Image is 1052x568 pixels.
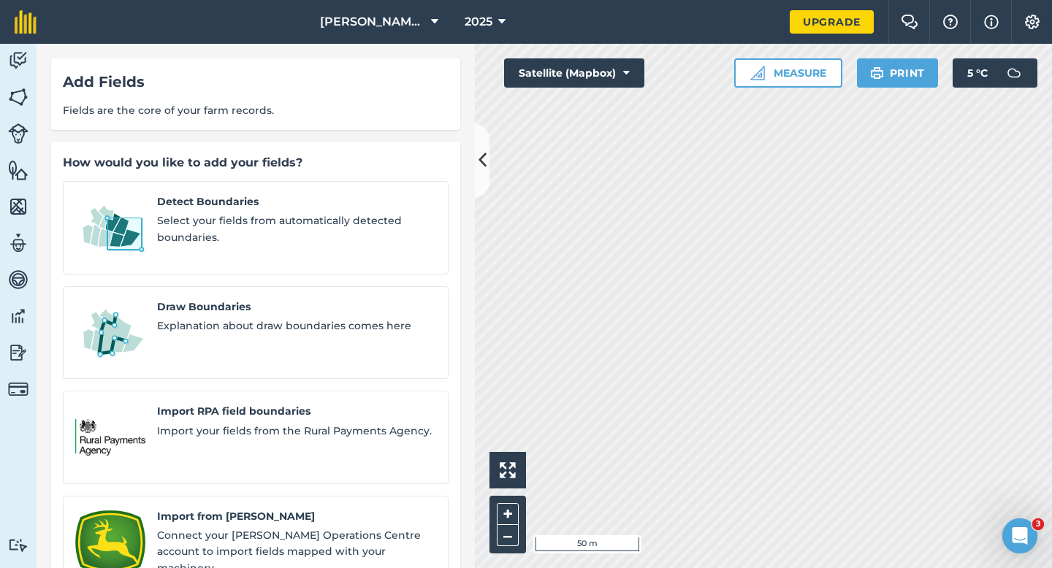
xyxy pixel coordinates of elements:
[1002,518,1037,553] iframe: Intercom live chat
[75,403,145,472] img: Import RPA field boundaries
[8,196,28,218] img: svg+xml;base64,PHN2ZyB4bWxucz0iaHR0cDovL3d3dy53My5vcmcvMjAwMC9zdmciIHdpZHRoPSI1NiIgaGVpZ2h0PSI2MC...
[790,10,874,34] a: Upgrade
[500,462,516,478] img: Four arrows, one pointing top left, one top right, one bottom right and the last bottom left
[8,232,28,254] img: svg+xml;base64,PD94bWwgdmVyc2lvbj0iMS4wIiBlbmNvZGluZz0idXRmLTgiPz4KPCEtLSBHZW5lcmF0b3I6IEFkb2JlIE...
[984,13,999,31] img: svg+xml;base64,PHN2ZyB4bWxucz0iaHR0cDovL3d3dy53My5vcmcvMjAwMC9zdmciIHdpZHRoPSIxNyIgaGVpZ2h0PSIxNy...
[999,58,1029,88] img: svg+xml;base64,PD94bWwgdmVyc2lvbj0iMS4wIiBlbmNvZGluZz0idXRmLTgiPz4KPCEtLSBHZW5lcmF0b3I6IEFkb2JlIE...
[870,64,884,82] img: svg+xml;base64,PHN2ZyB4bWxucz0iaHR0cDovL3d3dy53My5vcmcvMjAwMC9zdmciIHdpZHRoPSIxOSIgaGVpZ2h0PSIyNC...
[63,391,449,484] a: Import RPA field boundariesImport RPA field boundariesImport your fields from the Rural Payments ...
[942,15,959,29] img: A question mark icon
[8,538,28,552] img: svg+xml;base64,PD94bWwgdmVyc2lvbj0iMS4wIiBlbmNvZGluZz0idXRmLTgiPz4KPCEtLSBHZW5lcmF0b3I6IEFkb2JlIE...
[157,299,436,315] span: Draw Boundaries
[497,503,519,525] button: +
[157,403,436,419] span: Import RPA field boundaries
[8,86,28,108] img: svg+xml;base64,PHN2ZyB4bWxucz0iaHR0cDovL3d3dy53My5vcmcvMjAwMC9zdmciIHdpZHRoPSI1NiIgaGVpZ2h0PSI2MC...
[63,181,449,275] a: Detect BoundariesDetect BoundariesSelect your fields from automatically detected boundaries.
[465,13,492,31] span: 2025
[63,70,449,93] div: Add Fields
[8,305,28,327] img: svg+xml;base64,PD94bWwgdmVyc2lvbj0iMS4wIiBlbmNvZGluZz0idXRmLTgiPz4KPCEtLSBHZW5lcmF0b3I6IEFkb2JlIE...
[967,58,988,88] span: 5 ° C
[157,508,436,524] span: Import from [PERSON_NAME]
[8,159,28,181] img: svg+xml;base64,PHN2ZyB4bWxucz0iaHR0cDovL3d3dy53My5vcmcvMjAwMC9zdmciIHdpZHRoPSI1NiIgaGVpZ2h0PSI2MC...
[320,13,425,31] span: [PERSON_NAME] Farming LTD
[734,58,842,88] button: Measure
[75,299,145,367] img: Draw Boundaries
[63,153,449,172] div: How would you like to add your fields?
[8,342,28,364] img: svg+xml;base64,PD94bWwgdmVyc2lvbj0iMS4wIiBlbmNvZGluZz0idXRmLTgiPz4KPCEtLSBHZW5lcmF0b3I6IEFkb2JlIE...
[157,212,436,245] span: Select your fields from automatically detected boundaries.
[8,269,28,291] img: svg+xml;base64,PD94bWwgdmVyc2lvbj0iMS4wIiBlbmNvZGluZz0idXRmLTgiPz4KPCEtLSBHZW5lcmF0b3I6IEFkb2JlIE...
[63,286,449,380] a: Draw BoundariesDraw BoundariesExplanation about draw boundaries comes here
[157,423,436,439] span: Import your fields from the Rural Payments Agency.
[901,15,918,29] img: Two speech bubbles overlapping with the left bubble in the forefront
[63,102,449,118] span: Fields are the core of your farm records.
[157,318,436,334] span: Explanation about draw boundaries comes here
[857,58,939,88] button: Print
[750,66,765,80] img: Ruler icon
[1024,15,1041,29] img: A cog icon
[8,379,28,399] img: svg+xml;base64,PD94bWwgdmVyc2lvbj0iMS4wIiBlbmNvZGluZz0idXRmLTgiPz4KPCEtLSBHZW5lcmF0b3I6IEFkb2JlIE...
[8,50,28,72] img: svg+xml;base64,PD94bWwgdmVyc2lvbj0iMS4wIiBlbmNvZGluZz0idXRmLTgiPz4KPCEtLSBHZW5lcmF0b3I6IEFkb2JlIE...
[504,58,644,88] button: Satellite (Mapbox)
[157,193,436,210] span: Detect Boundaries
[15,10,37,34] img: fieldmargin Logo
[953,58,1037,88] button: 5 °C
[497,525,519,546] button: –
[75,193,145,262] img: Detect Boundaries
[1032,518,1044,530] span: 3
[8,123,28,144] img: svg+xml;base64,PD94bWwgdmVyc2lvbj0iMS4wIiBlbmNvZGluZz0idXRmLTgiPz4KPCEtLSBHZW5lcmF0b3I6IEFkb2JlIE...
